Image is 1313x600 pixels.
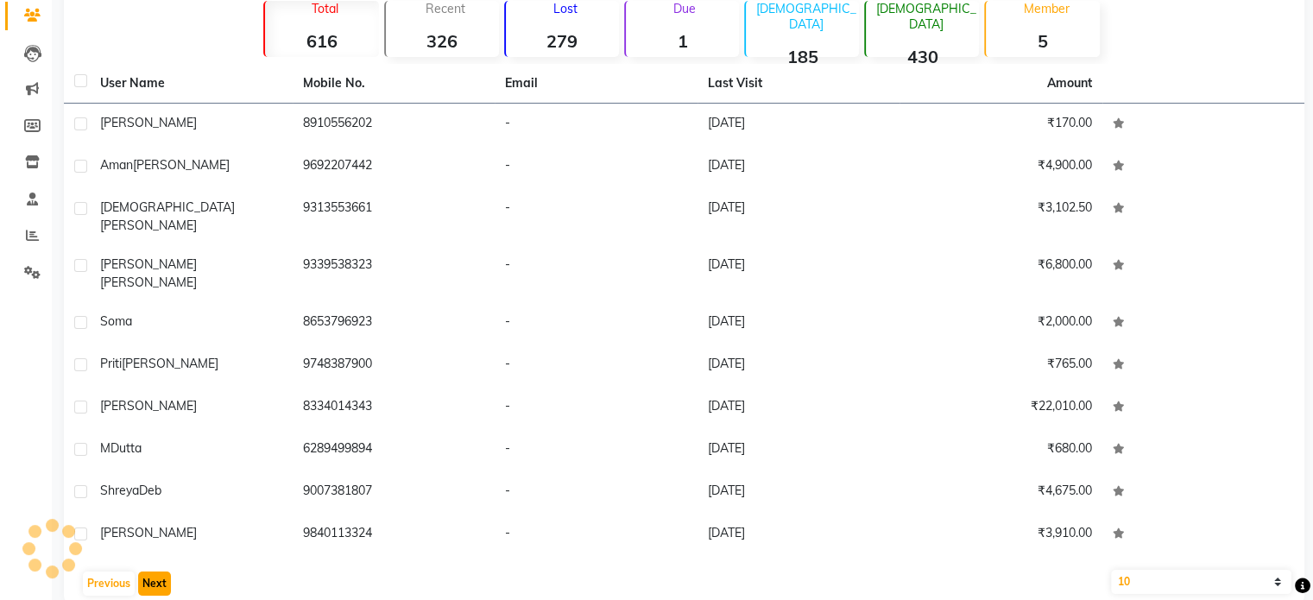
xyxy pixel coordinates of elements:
strong: 616 [265,30,378,52]
span: Deb [139,483,161,498]
p: Recent [393,1,499,16]
td: 8653796923 [293,302,496,344]
td: 9339538323 [293,245,496,302]
p: Total [272,1,378,16]
td: [DATE] [698,344,900,387]
p: [DEMOGRAPHIC_DATA] [753,1,859,32]
td: - [495,514,698,556]
th: Last Visit [698,64,900,104]
td: ₹4,900.00 [900,146,1102,188]
strong: 279 [506,30,619,52]
td: 9692207442 [293,146,496,188]
td: [DATE] [698,471,900,514]
td: - [495,429,698,471]
td: [DATE] [698,146,900,188]
th: Amount [1037,64,1102,103]
span: [DEMOGRAPHIC_DATA] [100,199,235,215]
td: [DATE] [698,302,900,344]
td: [DATE] [698,104,900,146]
td: - [495,471,698,514]
span: M [100,440,110,456]
strong: 185 [746,46,859,67]
td: ₹2,000.00 [900,302,1102,344]
span: [PERSON_NAME] [133,157,230,173]
td: - [495,302,698,344]
td: [DATE] [698,387,900,429]
p: Due [629,1,739,16]
td: [DATE] [698,245,900,302]
td: - [495,188,698,245]
td: ₹3,102.50 [900,188,1102,245]
td: - [495,245,698,302]
td: - [495,344,698,387]
span: [PERSON_NAME] [100,398,197,414]
td: - [495,146,698,188]
td: ₹22,010.00 [900,387,1102,429]
td: - [495,387,698,429]
span: [PERSON_NAME] [100,256,197,272]
td: ₹4,675.00 [900,471,1102,514]
button: Next [138,572,171,596]
td: 9313553661 [293,188,496,245]
span: [PERSON_NAME] [100,525,197,540]
td: - [495,104,698,146]
td: ₹680.00 [900,429,1102,471]
button: Previous [83,572,135,596]
p: [DEMOGRAPHIC_DATA] [873,1,979,32]
td: ₹3,910.00 [900,514,1102,556]
span: Dutta [110,440,142,456]
td: [DATE] [698,514,900,556]
span: [PERSON_NAME] [122,356,218,371]
p: Lost [513,1,619,16]
span: [PERSON_NAME] [100,115,197,130]
th: Mobile No. [293,64,496,104]
span: Shreya [100,483,139,498]
span: Priti [100,356,122,371]
td: 6289499894 [293,429,496,471]
td: [DATE] [698,429,900,471]
strong: 1 [626,30,739,52]
span: Soma [100,313,132,329]
strong: 430 [866,46,979,67]
td: ₹6,800.00 [900,245,1102,302]
th: User Name [90,64,293,104]
span: [PERSON_NAME] [100,275,197,290]
p: Member [993,1,1099,16]
strong: 326 [386,30,499,52]
td: 8910556202 [293,104,496,146]
span: [PERSON_NAME] [100,218,197,233]
strong: 5 [986,30,1099,52]
span: Aman [100,157,133,173]
td: ₹765.00 [900,344,1102,387]
th: Email [495,64,698,104]
td: 9840113324 [293,514,496,556]
td: 8334014343 [293,387,496,429]
td: 9007381807 [293,471,496,514]
td: 9748387900 [293,344,496,387]
td: [DATE] [698,188,900,245]
td: ₹170.00 [900,104,1102,146]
